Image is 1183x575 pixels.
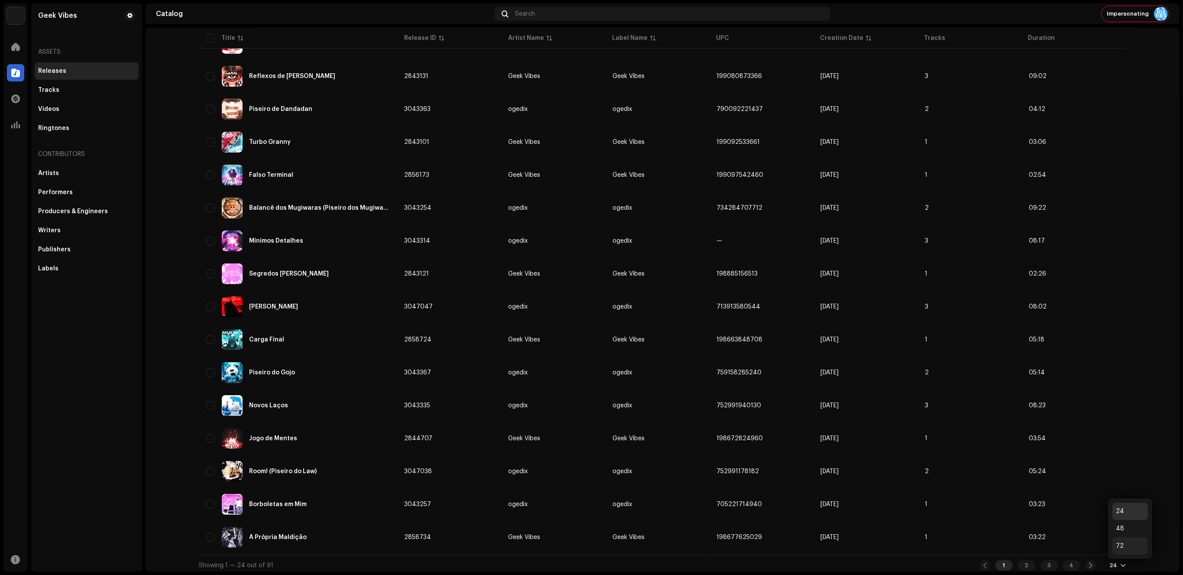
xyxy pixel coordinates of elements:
div: Writers [38,227,61,234]
div: Turbo Granny [250,139,291,145]
img: dab5aeea-7274-405c-a5b6-3e4584e29f68 [222,165,243,185]
span: 2843101 [404,139,429,145]
span: 03:06 [1029,139,1046,145]
span: Oct 3, 2025 [821,238,839,244]
span: 199080873366 [716,73,762,79]
span: 2 [925,468,929,474]
div: Borboletas em Mim [250,501,307,507]
span: 199097542460 [716,172,763,178]
img: 1a8491f0-1ccd-4d5a-a696-1190513ac144 [222,66,243,87]
span: Oct 3, 2025 [821,205,839,211]
img: de0d2825-999c-4937-b35a-9adca56ee094 [7,7,24,24]
span: ogedix [509,106,599,112]
span: Geek Vibes [613,172,645,178]
div: Ringtones [38,125,69,132]
span: ogedix [509,205,599,211]
span: — [716,238,722,244]
span: Showing 1 — 24 out of 91 [199,562,274,569]
span: ogedix [509,403,599,409]
span: Jun 9, 2025 [821,534,839,540]
span: 2 [925,106,929,112]
span: Oct 3, 2025 [821,403,839,409]
span: 3043363 [404,106,431,112]
span: 199092533661 [716,139,760,145]
div: Releases [38,68,66,75]
span: 2843131 [404,73,428,79]
div: ogedix [509,304,528,310]
span: 2 [925,370,929,376]
div: Geek Vibes [509,139,541,145]
img: ab8b19ba-b71f-4def-9d19-6d82cda495d2 [222,461,243,482]
img: 2e25455d-2259-4a67-bebc-91777fbc19ff [222,362,243,383]
span: Geek Vibes [509,73,599,79]
div: ogedix [509,468,528,474]
re-m-nav-item: Videos [35,101,139,118]
span: 1 [925,271,927,277]
img: 911f5870-88a7-4fa1-b702-a5266096fde9 [222,198,243,218]
div: Catalog [156,10,491,17]
span: 08:23 [1029,403,1046,409]
div: 1 [995,560,1013,571]
div: 72 [1112,537,1148,555]
div: Geek Vibes [38,12,77,19]
span: 3 [925,304,928,310]
div: Release ID [405,34,437,42]
span: 3043314 [404,238,430,244]
div: ogedix [509,403,528,409]
div: 24 [1110,562,1118,569]
re-m-nav-item: Performers [35,184,139,201]
span: Geek Vibes [509,172,599,178]
div: Carga Final [250,337,285,343]
span: 05:18 [1029,337,1044,343]
div: Segredos em Russo [250,271,329,277]
span: Geek Vibes [509,534,599,540]
re-a-nav-header: Assets [35,42,139,62]
span: 3 [925,238,928,244]
span: Oct 8, 2025 [821,304,839,310]
div: Piseiro do Gojo [250,370,295,376]
span: 05:24 [1029,468,1046,474]
span: Geek Vibes [613,435,645,442]
img: 094ebb8b-4cae-48a3-b51e-7d161f002cb8 [222,329,243,350]
span: 1 [925,435,927,442]
re-m-nav-item: Ringtones [35,120,139,137]
span: Jun 4, 2025 [821,73,839,79]
span: ogedix [613,501,632,507]
img: 2863e617-8c74-46e3-a5d9-172fad2d9c1f [222,231,243,251]
span: Search [515,10,535,17]
div: Producers & Engineers [38,208,108,215]
div: Geek Vibes [509,73,541,79]
span: ogedix [613,106,632,112]
span: 2856173 [404,172,429,178]
span: Oct 3, 2025 [821,501,839,507]
span: 1 [925,172,927,178]
span: Jun 4, 2025 [821,271,839,277]
span: 198885156513 [716,271,758,277]
span: 198672824960 [716,435,763,442]
span: ogedix [613,468,632,474]
div: Videos [38,106,59,113]
re-m-nav-item: Producers & Engineers [35,203,139,220]
div: Geek Vibes [509,337,541,343]
span: Geek Vibes [613,139,645,145]
span: ogedix [613,205,632,211]
div: Room! (Piseiro do Law) [250,468,317,474]
span: 3 [925,403,928,409]
div: Label Name [613,34,648,42]
div: Contributors [35,144,139,165]
span: 1 [925,501,927,507]
span: 3043254 [404,205,431,211]
span: ogedix [613,304,632,310]
span: Geek Vibes [613,73,645,79]
span: 03:23 [1029,501,1045,507]
span: 03:54 [1029,435,1046,442]
span: 752991940130 [716,403,761,409]
img: c40666f7-0ce3-4d88-b610-88dde50ef9d4 [1154,7,1168,21]
div: Piseiro de Dandadan [250,106,313,112]
span: 03:22 [1029,534,1046,540]
div: Novos Laços [250,403,288,409]
div: Geek Vibes [509,435,541,442]
span: ogedix [509,501,599,507]
span: 2 [925,205,929,211]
